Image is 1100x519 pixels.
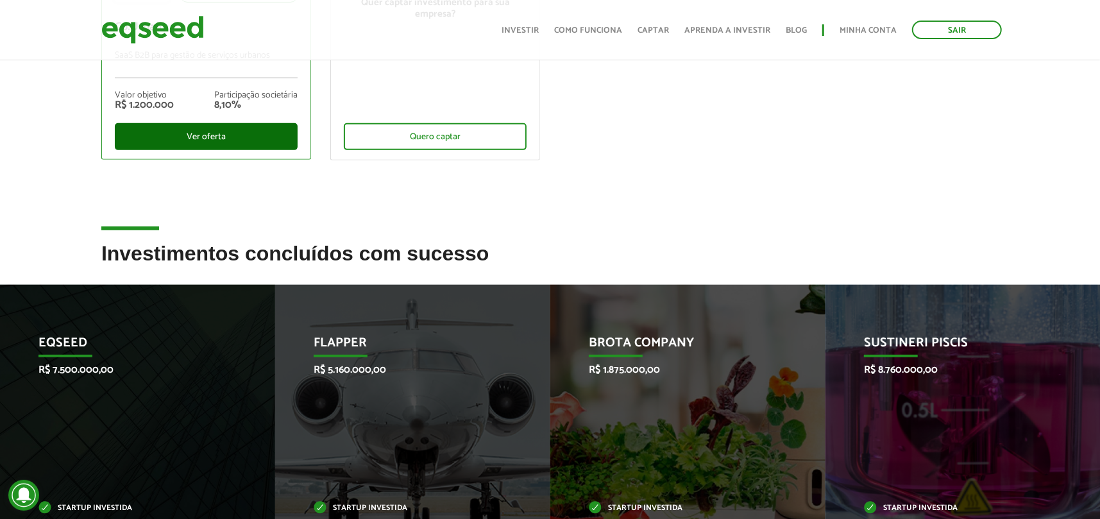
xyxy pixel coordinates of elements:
p: EqSeed [38,336,217,357]
p: R$ 1.875.000,00 [589,364,768,376]
p: R$ 8.760.000,00 [864,364,1043,376]
a: Investir [502,26,539,35]
div: Valor objetivo [115,91,174,100]
a: Aprenda a investir [684,26,770,35]
a: Minha conta [840,26,897,35]
h2: Investimentos concluídos com sucesso [101,242,999,284]
p: Brota Company [589,336,768,357]
div: Quero captar [344,123,527,150]
p: Sustineri Piscis [864,336,1043,357]
a: Como funciona [554,26,622,35]
a: Captar [638,26,669,35]
div: R$ 1.200.000 [115,100,174,110]
p: Startup investida [38,505,217,512]
img: EqSeed [101,13,204,47]
p: Startup investida [314,505,493,512]
a: Blog [786,26,807,35]
div: 8,10% [214,100,298,110]
div: Participação societária [214,91,298,100]
p: Startup investida [589,505,768,512]
p: Flapper [314,336,493,357]
p: SaaS B2B para gestão de serviços urbanos [115,51,298,78]
p: R$ 5.160.000,00 [314,364,493,376]
p: Startup investida [864,505,1043,512]
p: R$ 7.500.000,00 [38,364,217,376]
a: Sair [912,21,1002,39]
div: Ver oferta [115,123,298,150]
